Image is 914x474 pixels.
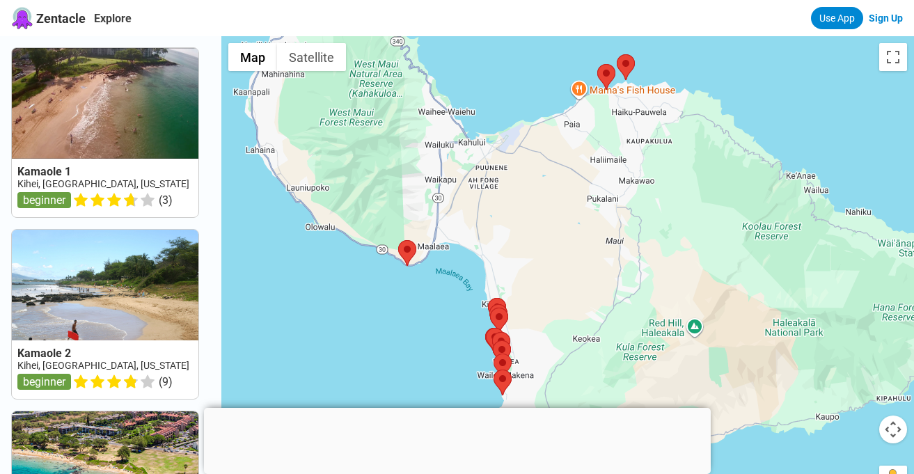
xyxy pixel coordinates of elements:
[11,7,33,29] img: Zentacle logo
[36,11,86,26] span: Zentacle
[811,7,863,29] a: Use App
[869,13,903,24] a: Sign Up
[879,416,907,443] button: Map camera controls
[277,43,346,71] button: Show satellite imagery
[228,43,277,71] button: Show street map
[879,43,907,71] button: Toggle fullscreen view
[11,7,86,29] a: Zentacle logoZentacle
[17,360,189,371] a: Kihei, [GEOGRAPHIC_DATA], [US_STATE]
[204,408,711,471] iframe: Advertisement
[17,178,189,189] a: Kihei, [GEOGRAPHIC_DATA], [US_STATE]
[94,12,132,25] a: Explore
